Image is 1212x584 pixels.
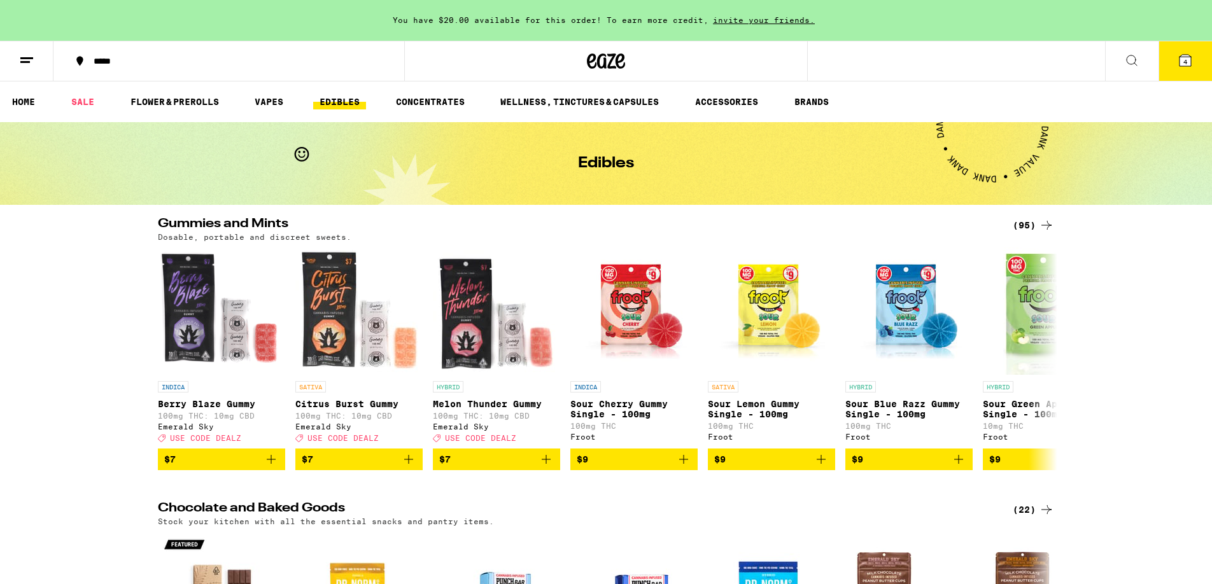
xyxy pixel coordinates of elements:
[570,422,698,430] p: 100mg THC
[494,94,665,109] a: WELLNESS, TINCTURES & CAPSULES
[570,381,601,393] p: INDICA
[158,399,285,409] p: Berry Blaze Gummy
[170,434,241,442] span: USE CODE DEALZ
[295,381,326,393] p: SATIVA
[989,454,1001,464] span: $9
[295,412,423,420] p: 100mg THC: 10mg CBD
[708,247,835,375] img: Froot - Sour Lemon Gummy Single - 100mg
[390,94,471,109] a: CONCENTRATES
[439,454,451,464] span: $7
[158,247,285,375] img: Emerald Sky - Berry Blaze Gummy
[433,422,560,431] div: Emerald Sky
[845,399,973,419] p: Sour Blue Razz Gummy Single - 100mg
[689,94,765,109] a: ACCESSORIES
[570,399,698,419] p: Sour Cherry Gummy Single - 100mg
[158,247,285,448] a: Open page for Berry Blaze Gummy from Emerald Sky
[983,422,1110,430] p: 10mg THC
[714,454,726,464] span: $9
[433,448,560,470] button: Add to bag
[158,412,285,420] p: 100mg THC: 10mg CBD
[708,399,835,419] p: Sour Lemon Gummy Single - 100mg
[1013,218,1054,233] a: (95)
[983,399,1110,419] p: Sour Green Apple Gummy Single - 100mg
[570,247,698,375] img: Froot - Sour Cherry Gummy Single - 100mg
[158,517,494,525] p: Stock your kitchen with all the essential snacks and pantry items.
[433,399,560,409] p: Melon Thunder Gummy
[1013,502,1054,517] a: (22)
[845,433,973,441] div: Froot
[158,233,351,241] p: Dosable, portable and discreet sweets.
[393,16,708,24] span: You have $20.00 available for this order! To earn more credit,
[852,454,863,464] span: $9
[295,247,423,448] a: Open page for Citrus Burst Gummy from Emerald Sky
[295,399,423,409] p: Citrus Burst Gummy
[708,247,835,448] a: Open page for Sour Lemon Gummy Single - 100mg from Froot
[983,247,1110,375] img: Froot - Sour Green Apple Gummy Single - 100mg
[433,412,560,420] p: 100mg THC: 10mg CBD
[302,454,313,464] span: $7
[708,433,835,441] div: Froot
[708,381,738,393] p: SATIVA
[708,422,835,430] p: 100mg THC
[708,16,819,24] span: invite your friends.
[307,434,379,442] span: USE CODE DEALZ
[158,218,992,233] h2: Gummies and Mints
[295,247,423,375] img: Emerald Sky - Citrus Burst Gummy
[158,381,188,393] p: INDICA
[570,433,698,441] div: Froot
[983,247,1110,448] a: Open page for Sour Green Apple Gummy Single - 100mg from Froot
[248,94,290,109] a: VAPES
[164,454,176,464] span: $7
[708,448,835,470] button: Add to bag
[845,381,876,393] p: HYBRID
[65,94,101,109] a: SALE
[295,448,423,470] button: Add to bag
[788,94,835,109] a: BRANDS
[983,433,1110,441] div: Froot
[578,156,634,171] h1: Edibles
[983,448,1110,470] button: Add to bag
[433,381,463,393] p: HYBRID
[983,381,1013,393] p: HYBRID
[433,247,560,375] img: Emerald Sky - Melon Thunder Gummy
[845,422,973,430] p: 100mg THC
[158,422,285,431] div: Emerald Sky
[313,94,366,109] a: EDIBLES
[158,448,285,470] button: Add to bag
[577,454,588,464] span: $9
[1183,58,1187,66] span: 4
[570,247,698,448] a: Open page for Sour Cherry Gummy Single - 100mg from Froot
[124,94,225,109] a: FLOWER & PREROLLS
[295,422,423,431] div: Emerald Sky
[433,247,560,448] a: Open page for Melon Thunder Gummy from Emerald Sky
[570,448,698,470] button: Add to bag
[845,247,973,448] a: Open page for Sour Blue Razz Gummy Single - 100mg from Froot
[845,247,973,375] img: Froot - Sour Blue Razz Gummy Single - 100mg
[158,502,992,517] h2: Chocolate and Baked Goods
[1159,41,1212,81] button: 4
[445,434,516,442] span: USE CODE DEALZ
[6,94,41,109] a: HOME
[845,448,973,470] button: Add to bag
